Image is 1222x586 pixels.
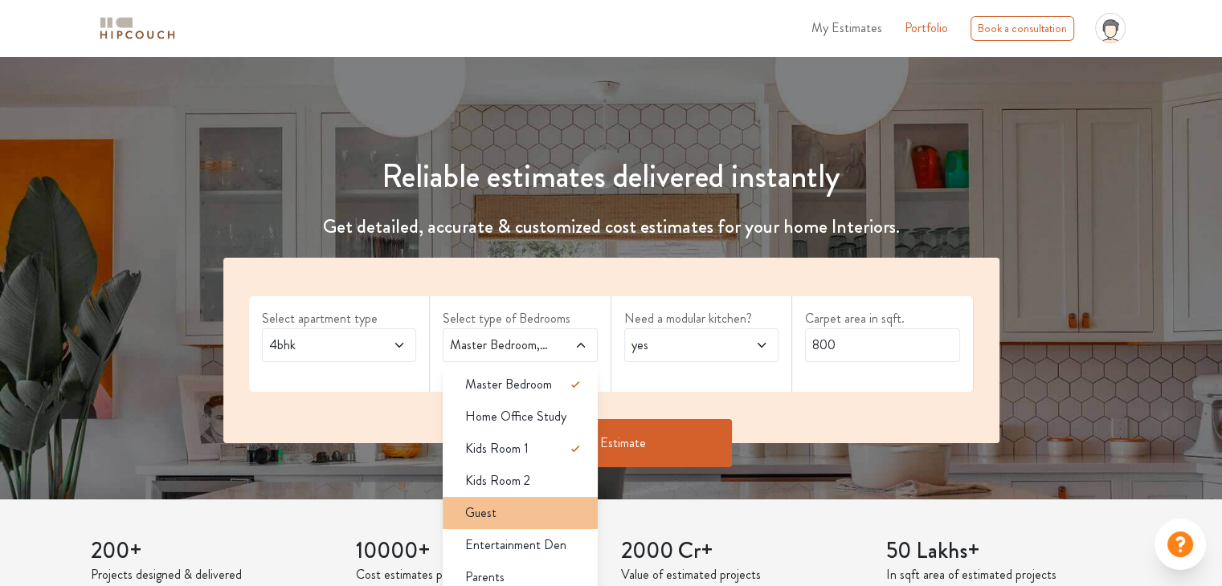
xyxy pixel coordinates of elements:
[624,309,779,328] label: Need a modular kitchen?
[465,375,552,394] span: Master Bedroom
[886,538,1132,565] h3: 50 Lakhs+
[97,14,178,43] img: logo-horizontal.svg
[465,407,566,426] span: Home Office Study
[905,18,948,38] a: Portfolio
[465,535,566,555] span: Entertainment Den
[491,419,732,467] button: Get Estimate
[811,18,882,37] span: My Estimates
[628,336,734,355] span: yes
[447,336,552,355] span: Master Bedroom,Kids Room 1
[356,565,602,584] p: Cost estimates provided
[805,309,960,328] label: Carpet area in sqft.
[443,362,598,379] div: select 2 more room(s)
[97,10,178,47] span: logo-horizontal.svg
[262,309,417,328] label: Select apartment type
[886,565,1132,584] p: In sqft area of estimated projects
[621,538,867,565] h3: 2000 Cr+
[805,328,960,362] input: Enter area sqft
[465,471,530,490] span: Kids Room 2
[91,565,337,584] p: Projects designed & delivered
[465,439,529,458] span: Kids Room 1
[356,538,602,565] h3: 10000+
[443,309,598,328] label: Select type of Bedrooms
[214,215,1009,238] h4: Get detailed, accurate & customized cost estimates for your home Interiors.
[266,336,371,355] span: 4bhk
[91,538,337,565] h3: 200+
[971,16,1074,41] div: Book a consultation
[214,157,1009,196] h1: Reliable estimates delivered instantly
[465,503,497,523] span: Guest
[621,565,867,584] p: Value of estimated projects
